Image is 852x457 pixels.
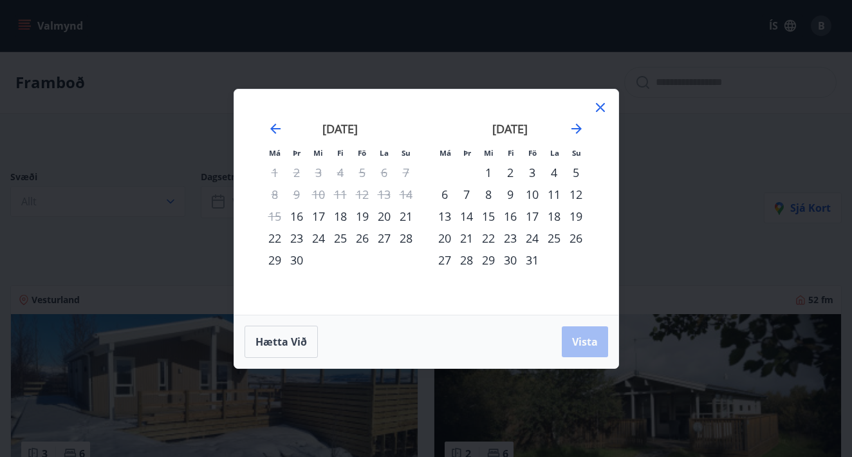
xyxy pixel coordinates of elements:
div: 19 [351,205,373,227]
small: Mi [313,148,323,158]
td: Not available. þriðjudagur, 2. september 2025 [286,162,308,183]
div: Move forward to switch to the next month. [569,121,584,136]
td: Not available. sunnudagur, 14. september 2025 [395,183,417,205]
td: Choose þriðjudagur, 28. október 2025 as your check-in date. It’s available. [456,249,477,271]
div: 22 [264,227,286,249]
td: Choose laugardagur, 27. september 2025 as your check-in date. It’s available. [373,227,395,249]
td: Choose mánudagur, 22. september 2025 as your check-in date. It’s available. [264,227,286,249]
div: 25 [329,227,351,249]
td: Choose mánudagur, 29. september 2025 as your check-in date. It’s available. [264,249,286,271]
div: 19 [565,205,587,227]
div: 29 [477,249,499,271]
td: Not available. fimmtudagur, 11. september 2025 [329,183,351,205]
div: 1 [477,162,499,183]
td: Choose laugardagur, 20. september 2025 as your check-in date. It’s available. [373,205,395,227]
div: 28 [395,227,417,249]
div: 20 [434,227,456,249]
td: Choose föstudagur, 26. september 2025 as your check-in date. It’s available. [351,227,373,249]
div: 25 [543,227,565,249]
div: 27 [434,249,456,271]
td: Choose þriðjudagur, 14. október 2025 as your check-in date. It’s available. [456,205,477,227]
div: 2 [499,162,521,183]
td: Choose fimmtudagur, 23. október 2025 as your check-in date. It’s available. [499,227,521,249]
small: Su [402,148,411,158]
small: Má [440,148,451,158]
div: 16 [286,205,308,227]
div: 13 [434,205,456,227]
td: Choose mánudagur, 6. október 2025 as your check-in date. It’s available. [434,183,456,205]
small: Má [269,148,281,158]
div: 23 [286,227,308,249]
small: Fö [358,148,366,158]
strong: [DATE] [492,121,528,136]
td: Choose fimmtudagur, 18. september 2025 as your check-in date. It’s available. [329,205,351,227]
td: Not available. föstudagur, 5. september 2025 [351,162,373,183]
td: Choose fimmtudagur, 16. október 2025 as your check-in date. It’s available. [499,205,521,227]
td: Not available. mánudagur, 1. september 2025 [264,162,286,183]
div: 24 [308,227,329,249]
td: Choose föstudagur, 24. október 2025 as your check-in date. It’s available. [521,227,543,249]
td: Choose fimmtudagur, 30. október 2025 as your check-in date. It’s available. [499,249,521,271]
div: 29 [264,249,286,271]
div: 4 [543,162,565,183]
td: Choose sunnudagur, 12. október 2025 as your check-in date. It’s available. [565,183,587,205]
div: 14 [456,205,477,227]
div: 20 [373,205,395,227]
td: Choose sunnudagur, 28. september 2025 as your check-in date. It’s available. [395,227,417,249]
td: Not available. fimmtudagur, 4. september 2025 [329,162,351,183]
td: Not available. sunnudagur, 7. september 2025 [395,162,417,183]
td: Choose fimmtudagur, 2. október 2025 as your check-in date. It’s available. [499,162,521,183]
td: Not available. mánudagur, 15. september 2025 [264,205,286,227]
div: 30 [499,249,521,271]
div: 21 [395,205,417,227]
small: Þr [463,148,471,158]
div: 9 [499,183,521,205]
td: Choose sunnudagur, 21. september 2025 as your check-in date. It’s available. [395,205,417,227]
div: 10 [521,183,543,205]
td: Choose fimmtudagur, 25. september 2025 as your check-in date. It’s available. [329,227,351,249]
td: Choose sunnudagur, 5. október 2025 as your check-in date. It’s available. [565,162,587,183]
button: Hætta við [245,326,318,358]
td: Choose sunnudagur, 19. október 2025 as your check-in date. It’s available. [565,205,587,227]
small: Mi [484,148,494,158]
div: Calendar [250,105,603,299]
td: Choose föstudagur, 31. október 2025 as your check-in date. It’s available. [521,249,543,271]
td: Choose laugardagur, 25. október 2025 as your check-in date. It’s available. [543,227,565,249]
div: 18 [543,205,565,227]
strong: [DATE] [322,121,358,136]
div: 26 [565,227,587,249]
td: Choose sunnudagur, 26. október 2025 as your check-in date. It’s available. [565,227,587,249]
td: Not available. þriðjudagur, 9. september 2025 [286,183,308,205]
td: Choose þriðjudagur, 30. september 2025 as your check-in date. It’s available. [286,249,308,271]
div: 8 [477,183,499,205]
div: 7 [456,183,477,205]
div: 17 [521,205,543,227]
td: Choose laugardagur, 11. október 2025 as your check-in date. It’s available. [543,183,565,205]
div: 3 [521,162,543,183]
td: Not available. mánudagur, 8. september 2025 [264,183,286,205]
td: Choose þriðjudagur, 21. október 2025 as your check-in date. It’s available. [456,227,477,249]
td: Not available. laugardagur, 13. september 2025 [373,183,395,205]
td: Choose þriðjudagur, 16. september 2025 as your check-in date. It’s available. [286,205,308,227]
td: Choose mánudagur, 13. október 2025 as your check-in date. It’s available. [434,205,456,227]
td: Choose miðvikudagur, 24. september 2025 as your check-in date. It’s available. [308,227,329,249]
td: Choose laugardagur, 18. október 2025 as your check-in date. It’s available. [543,205,565,227]
div: 28 [456,249,477,271]
div: 18 [329,205,351,227]
td: Not available. miðvikudagur, 10. september 2025 [308,183,329,205]
small: Þr [293,148,301,158]
small: Fi [508,148,514,158]
div: Move backward to switch to the previous month. [268,121,283,136]
td: Not available. miðvikudagur, 3. september 2025 [308,162,329,183]
div: 15 [477,205,499,227]
td: Choose föstudagur, 10. október 2025 as your check-in date. It’s available. [521,183,543,205]
div: 17 [308,205,329,227]
td: Choose þriðjudagur, 23. september 2025 as your check-in date. It’s available. [286,227,308,249]
small: Fi [337,148,344,158]
small: Su [572,148,581,158]
div: 16 [499,205,521,227]
div: 26 [351,227,373,249]
td: Choose mánudagur, 20. október 2025 as your check-in date. It’s available. [434,227,456,249]
td: Choose fimmtudagur, 9. október 2025 as your check-in date. It’s available. [499,183,521,205]
td: Choose miðvikudagur, 17. september 2025 as your check-in date. It’s available. [308,205,329,227]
